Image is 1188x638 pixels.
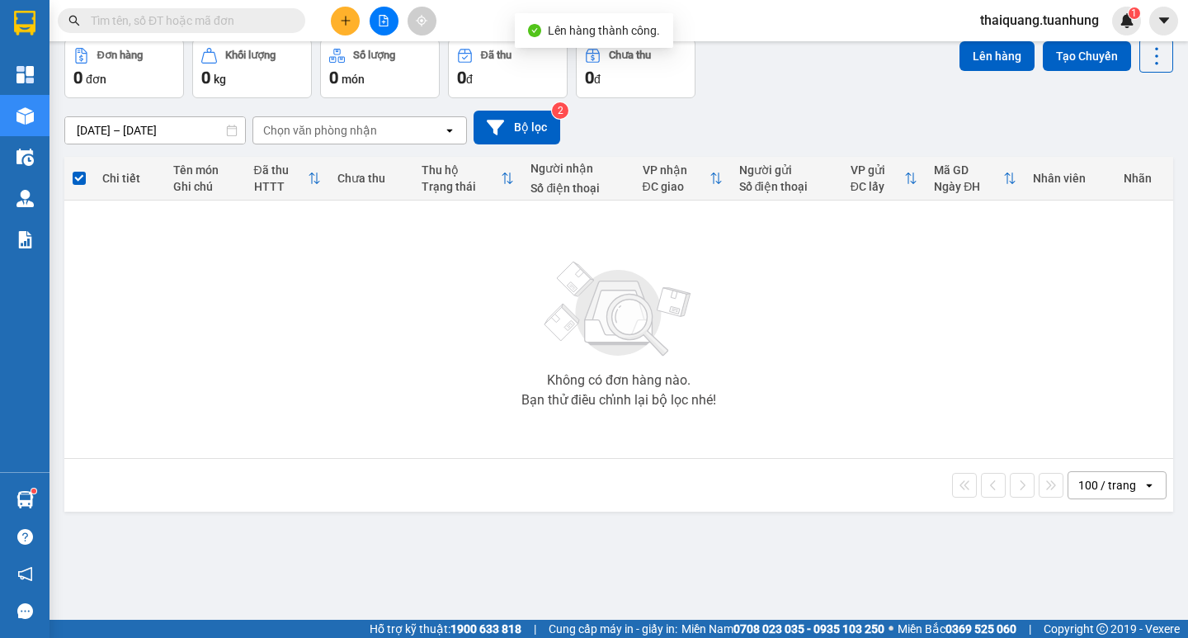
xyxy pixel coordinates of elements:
[68,15,80,26] span: search
[926,157,1025,201] th: Toggle SortBy
[898,620,1016,638] span: Miền Bắc
[609,50,651,61] div: Chưa thu
[16,491,34,508] img: warehouse-icon
[254,163,309,177] div: Đã thu
[466,73,473,86] span: đ
[959,41,1035,71] button: Lên hàng
[378,15,389,26] span: file-add
[448,39,568,98] button: Đã thu0đ
[64,39,184,98] button: Đơn hàng0đơn
[1120,13,1134,28] img: icon-new-feature
[91,12,285,30] input: Tìm tên, số ĐT hoặc mã đơn
[1096,623,1108,635] span: copyright
[1043,41,1131,71] button: Tạo Chuyến
[246,157,330,201] th: Toggle SortBy
[342,73,365,86] span: món
[254,180,309,193] div: HTTT
[1131,7,1137,19] span: 1
[65,117,245,144] input: Select a date range.
[353,50,395,61] div: Số lượng
[1143,479,1156,492] svg: open
[681,620,884,638] span: Miền Nam
[549,620,677,638] span: Cung cấp máy in - giấy in:
[443,124,456,137] svg: open
[1149,7,1178,35] button: caret-down
[408,7,436,35] button: aim
[548,24,660,37] span: Lên hàng thành công.
[851,180,905,193] div: ĐC lấy
[331,7,360,35] button: plus
[1033,172,1106,185] div: Nhân viên
[320,39,440,98] button: Số lượng0món
[1029,620,1031,638] span: |
[576,39,695,98] button: Chưa thu0đ
[86,73,106,86] span: đơn
[329,68,338,87] span: 0
[739,180,834,193] div: Số điện thoại
[1078,477,1136,494] div: 100 / trang
[173,163,238,177] div: Tên món
[450,622,521,636] strong: 1900 633 818
[585,68,594,87] span: 0
[370,7,398,35] button: file-add
[16,149,34,166] img: warehouse-icon
[225,50,276,61] div: Khối lượng
[173,180,238,193] div: Ghi chú
[73,68,82,87] span: 0
[481,50,511,61] div: Đã thu
[192,39,312,98] button: Khối lượng0kg
[17,566,33,582] span: notification
[16,107,34,125] img: warehouse-icon
[16,66,34,83] img: dashboard-icon
[934,163,1003,177] div: Mã GD
[16,190,34,207] img: warehouse-icon
[422,163,502,177] div: Thu hộ
[643,180,709,193] div: ĐC giao
[201,68,210,87] span: 0
[102,172,157,185] div: Chi tiết
[422,180,502,193] div: Trạng thái
[534,620,536,638] span: |
[934,180,1003,193] div: Ngày ĐH
[416,15,427,26] span: aim
[733,622,884,636] strong: 0708 023 035 - 0935 103 250
[530,182,625,195] div: Số điện thoại
[370,620,521,638] span: Hỗ trợ kỹ thuật:
[530,162,625,175] div: Người nhận
[634,157,731,201] th: Toggle SortBy
[14,11,35,35] img: logo-vxr
[967,10,1112,31] span: thaiquang.tuanhung
[263,122,377,139] div: Chọn văn phòng nhận
[552,102,568,119] sup: 2
[340,15,351,26] span: plus
[17,529,33,545] span: question-circle
[889,626,893,632] span: ⚪️
[214,73,226,86] span: kg
[842,157,926,201] th: Toggle SortBy
[16,231,34,248] img: solution-icon
[1129,7,1140,19] sup: 1
[337,172,405,185] div: Chưa thu
[547,374,691,387] div: Không có đơn hàng nào.
[97,50,143,61] div: Đơn hàng
[17,603,33,619] span: message
[1157,13,1171,28] span: caret-down
[528,24,541,37] span: check-circle
[594,73,601,86] span: đ
[413,157,523,201] th: Toggle SortBy
[31,489,36,494] sup: 1
[945,622,1016,636] strong: 0369 525 060
[739,163,834,177] div: Người gửi
[536,252,701,367] img: svg+xml;base64,PHN2ZyBjbGFzcz0ibGlzdC1wbHVnX19zdmciIHhtbG5zPSJodHRwOi8vd3d3LnczLm9yZy8yMDAwL3N2Zy...
[521,394,716,407] div: Bạn thử điều chỉnh lại bộ lọc nhé!
[851,163,905,177] div: VP gửi
[1124,172,1165,185] div: Nhãn
[643,163,709,177] div: VP nhận
[474,111,560,144] button: Bộ lọc
[457,68,466,87] span: 0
